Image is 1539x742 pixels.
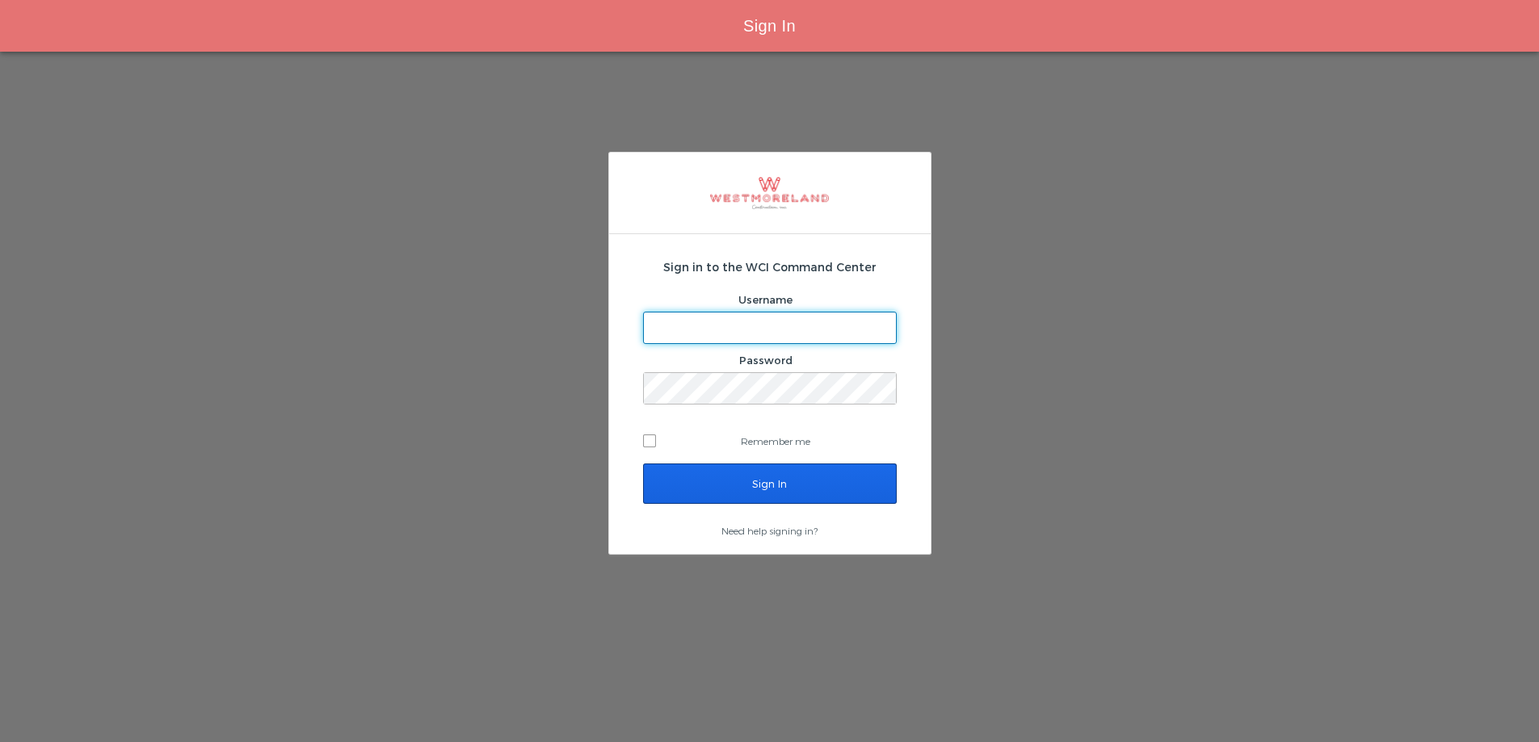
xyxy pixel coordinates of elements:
[643,429,897,453] label: Remember me
[738,293,793,306] label: Username
[739,354,793,367] label: Password
[643,258,897,275] h2: Sign in to the WCI Command Center
[743,17,796,35] span: Sign In
[721,525,818,536] a: Need help signing in?
[643,463,897,504] input: Sign In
